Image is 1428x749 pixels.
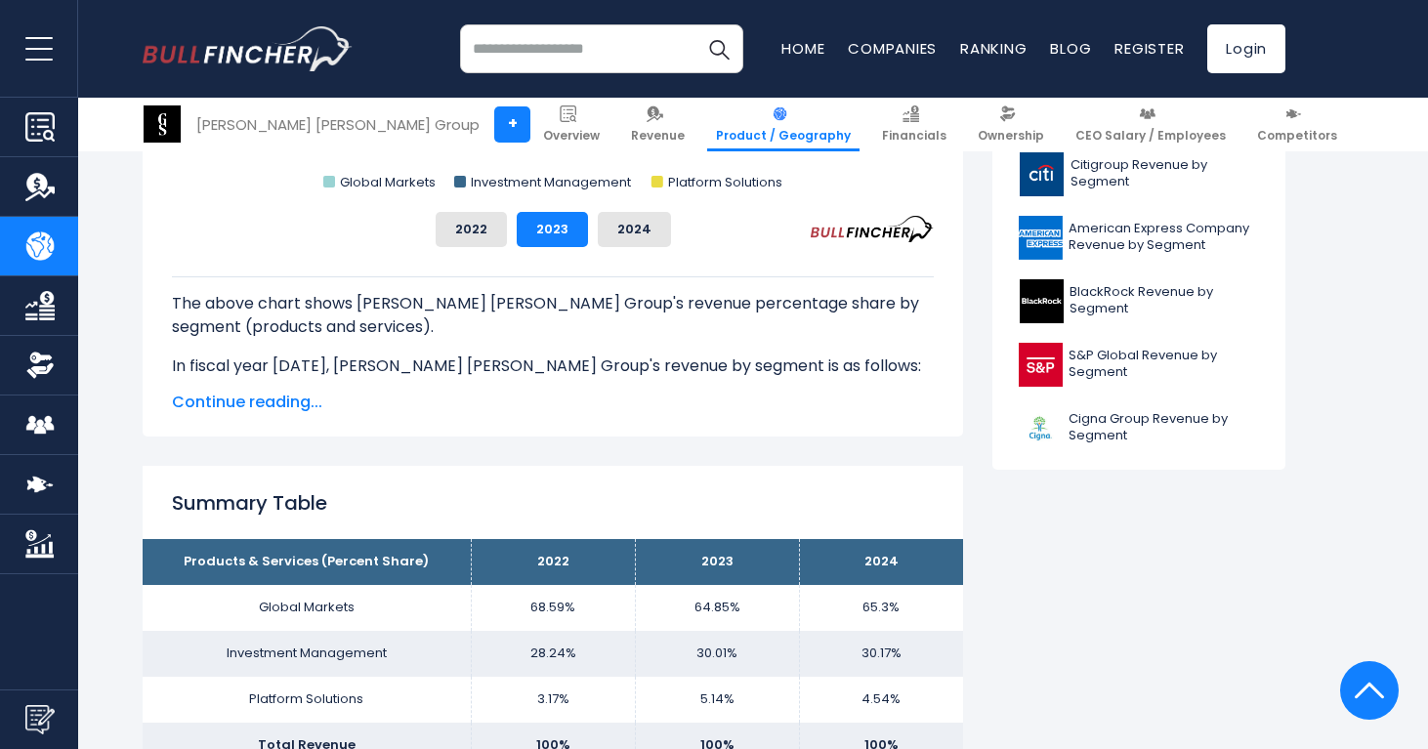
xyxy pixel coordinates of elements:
button: Search [694,24,743,73]
a: Revenue [622,98,693,151]
a: Ownership [969,98,1053,151]
span: Cigna Group Revenue by Segment [1069,411,1259,444]
button: 2023 [517,212,588,247]
span: Overview [543,128,600,144]
td: 30.01% [635,631,799,677]
a: Overview [534,98,609,151]
img: GS logo [144,105,181,143]
img: CI logo [1019,406,1063,450]
text: Platform Solutions [668,173,782,191]
img: bullfincher logo [143,26,353,71]
img: SPGI logo [1019,343,1063,387]
span: CEO Salary / Employees [1075,128,1226,144]
span: American Express Company Revenue by Segment [1069,221,1259,254]
a: S&P Global Revenue by Segment [1007,338,1271,392]
img: C logo [1019,152,1065,196]
button: 2024 [598,212,671,247]
a: + [494,106,530,143]
a: Competitors [1248,98,1346,151]
img: AXP logo [1019,216,1063,260]
td: 65.3% [799,585,963,631]
td: 28.24% [471,631,635,677]
span: Competitors [1257,128,1337,144]
a: Ranking [960,38,1027,59]
th: Products & Services (Percent Share) [143,539,471,585]
a: Register [1114,38,1184,59]
text: Global Markets [340,173,436,191]
a: Citigroup Revenue by Segment [1007,147,1271,201]
a: Cigna Group Revenue by Segment [1007,401,1271,455]
p: In fiscal year [DATE], [PERSON_NAME] [PERSON_NAME] Group's revenue by segment is as follows: [172,354,934,378]
span: Product / Geography [716,128,851,144]
th: 2024 [799,539,963,585]
td: 64.85% [635,585,799,631]
td: 30.17% [799,631,963,677]
td: 3.17% [471,677,635,723]
span: BlackRock Revenue by Segment [1070,284,1259,317]
div: [PERSON_NAME] [PERSON_NAME] Group [196,113,480,136]
td: Investment Management [143,631,471,677]
a: CEO Salary / Employees [1067,98,1235,151]
span: Continue reading... [172,391,934,414]
span: Citigroup Revenue by Segment [1071,157,1259,190]
span: Ownership [978,128,1044,144]
img: BLK logo [1019,279,1064,323]
span: S&P Global Revenue by Segment [1069,348,1259,381]
td: 4.54% [799,677,963,723]
td: 68.59% [471,585,635,631]
a: Financials [873,98,955,151]
a: Companies [848,38,937,59]
img: Ownership [25,351,55,380]
a: Go to homepage [143,26,353,71]
td: Platform Solutions [143,677,471,723]
a: Login [1207,24,1285,73]
th: 2022 [471,539,635,585]
th: 2023 [635,539,799,585]
text: Investment Management [471,173,631,191]
h2: Summary Table [172,488,934,518]
a: American Express Company Revenue by Segment [1007,211,1271,265]
a: BlackRock Revenue by Segment [1007,274,1271,328]
span: Financials [882,128,946,144]
a: Blog [1050,38,1091,59]
button: 2022 [436,212,507,247]
span: Revenue [631,128,685,144]
div: The for [PERSON_NAME] [PERSON_NAME] Group is the Global Markets, which represents 64.85% of its t... [172,276,934,604]
td: 5.14% [635,677,799,723]
a: Home [781,38,824,59]
a: Product / Geography [707,98,860,151]
td: Global Markets [143,585,471,631]
p: The above chart shows [PERSON_NAME] [PERSON_NAME] Group's revenue percentage share by segment (pr... [172,292,934,339]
